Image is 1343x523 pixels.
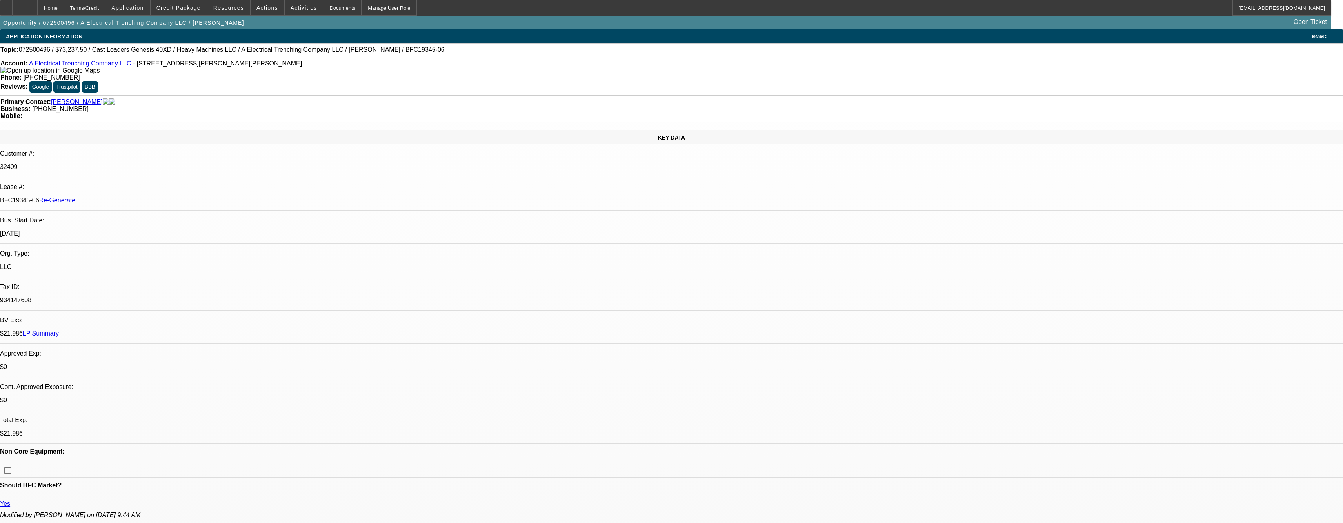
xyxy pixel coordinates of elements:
span: Application [111,5,144,11]
button: Trustpilot [53,81,80,93]
span: Activities [291,5,317,11]
span: KEY DATA [658,134,685,141]
button: Actions [251,0,284,15]
span: [PHONE_NUMBER] [32,105,89,112]
button: Resources [207,0,250,15]
img: linkedin-icon.png [109,98,115,105]
a: [PERSON_NAME] [51,98,103,105]
span: Actions [256,5,278,11]
button: Application [105,0,149,15]
a: Open Ticket [1290,15,1330,29]
strong: Phone: [0,74,22,81]
button: Activities [285,0,323,15]
strong: Topic: [0,46,19,53]
strong: Reviews: [0,83,27,90]
span: Opportunity / 072500496 / A Electrical Trenching Company LLC / [PERSON_NAME] [3,20,244,26]
a: Re-Generate [39,197,76,203]
button: BBB [82,81,98,93]
strong: Business: [0,105,30,112]
a: View Google Maps [0,67,100,74]
span: Manage [1312,34,1327,38]
a: A Electrical Trenching Company LLC [29,60,131,67]
span: 072500496 / $73,237.50 / Cast Loaders Genesis 40XD / Heavy Machines LLC / A Electrical Trenching ... [19,46,445,53]
strong: Mobile: [0,113,22,119]
img: facebook-icon.png [103,98,109,105]
a: LP Summary [23,330,59,337]
span: Resources [213,5,244,11]
span: [PHONE_NUMBER] [24,74,80,81]
strong: Account: [0,60,27,67]
button: Google [29,81,52,93]
span: APPLICATION INFORMATION [6,33,82,40]
span: Credit Package [156,5,201,11]
img: Open up location in Google Maps [0,67,100,74]
button: Credit Package [151,0,207,15]
span: - [STREET_ADDRESS][PERSON_NAME][PERSON_NAME] [133,60,302,67]
strong: Primary Contact: [0,98,51,105]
